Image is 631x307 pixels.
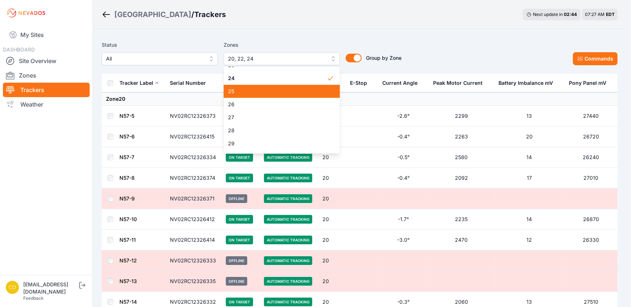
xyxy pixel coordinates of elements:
[228,127,327,134] span: 28
[224,52,340,65] button: 20, 22, 24
[228,153,327,160] span: 30
[224,67,340,154] div: 20, 22, 24
[228,114,327,121] span: 27
[228,75,327,82] span: 24
[228,140,327,147] span: 29
[228,54,325,63] span: 20, 22, 24
[228,88,327,95] span: 25
[228,101,327,108] span: 26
